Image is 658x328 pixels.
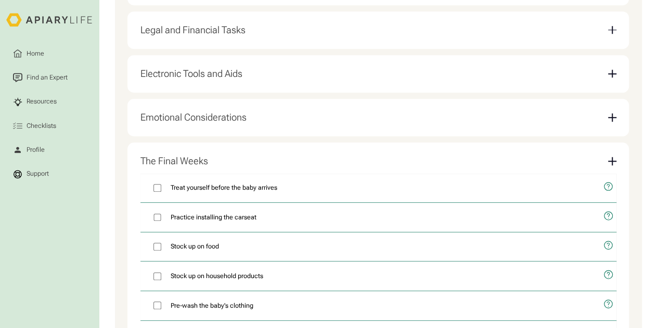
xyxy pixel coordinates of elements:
[6,115,92,137] a: Checklists
[6,163,92,185] a: Support
[25,169,50,179] div: Support
[140,18,616,43] div: Legal and Financial Tasks
[171,242,219,252] span: Stock up on food
[25,145,46,155] div: Profile
[171,301,253,311] span: Pre-wash the baby's clothing
[140,24,246,36] div: Legal and Financial Tasks
[140,155,208,167] div: The Final Weeks
[140,68,242,80] div: Electronic Tools and Aids
[153,214,161,221] input: Practice installing the carseat
[171,213,256,222] span: Practice installing the carseat
[171,183,277,193] span: Treat yourself before the baby arrives
[171,271,263,281] span: Stock up on household products
[6,67,92,89] a: Find an Expert
[25,73,69,83] div: Find an Expert
[597,232,616,258] button: open modal
[25,97,58,107] div: Resources
[140,106,616,130] div: Emotional Considerations
[140,149,616,174] div: The Final Weeks
[140,62,616,86] div: Electronic Tools and Aids
[597,261,616,287] button: open modal
[153,272,161,280] input: Stock up on household products
[597,174,616,199] button: open modal
[597,291,616,317] button: open modal
[153,243,161,251] input: Stock up on food
[6,90,92,113] a: Resources
[25,49,46,59] div: Home
[6,139,92,161] a: Profile
[140,112,247,123] div: Emotional Considerations
[597,203,616,228] button: open modal
[153,184,161,192] input: Treat yourself before the baby arrives
[6,43,92,65] a: Home
[153,301,161,309] input: Pre-wash the baby's clothing
[25,121,58,131] div: Checklists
